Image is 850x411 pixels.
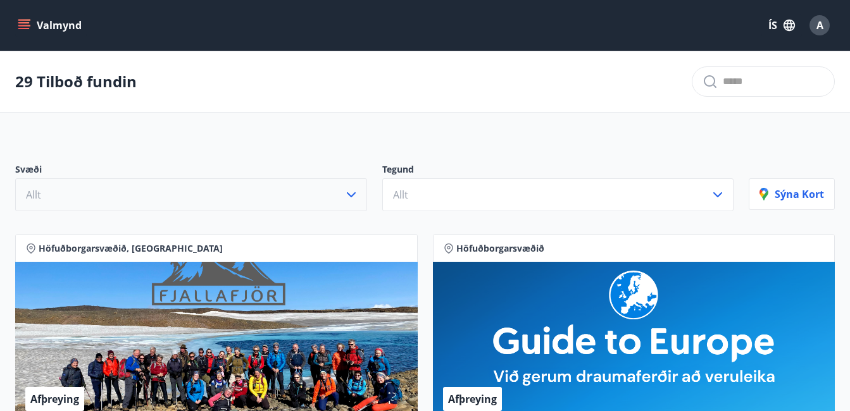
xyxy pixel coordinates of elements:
[804,10,835,40] button: A
[15,71,137,92] p: 29 Tilboð fundin
[393,188,408,202] span: Allt
[15,178,367,211] button: Allt
[816,18,823,32] span: A
[749,178,835,210] button: Sýna kort
[15,14,87,37] button: menu
[26,188,41,202] span: Allt
[30,392,79,406] span: Afþreying
[456,242,544,255] span: Höfuðborgarsvæðið
[39,242,223,255] span: Höfuðborgarsvæðið, [GEOGRAPHIC_DATA]
[759,187,824,201] p: Sýna kort
[448,392,497,406] span: Afþreying
[382,163,734,178] p: Tegund
[15,163,367,178] p: Svæði
[382,178,734,211] button: Allt
[761,14,802,37] button: ÍS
